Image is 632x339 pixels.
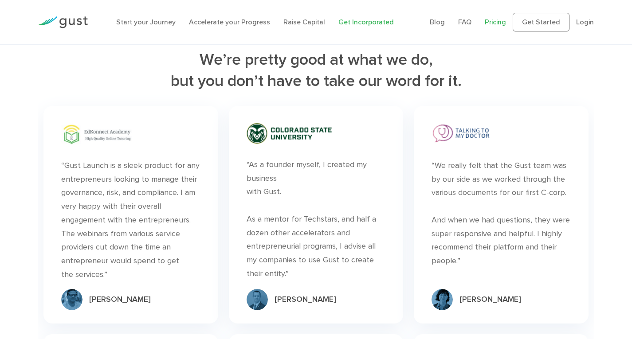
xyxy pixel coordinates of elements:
a: Blog [430,18,445,26]
a: Start your Journey [116,18,176,26]
img: Csu [247,123,332,144]
div: [PERSON_NAME] [89,294,151,305]
img: Talking To My Doctor [432,123,492,145]
img: Gust Logo [38,16,88,28]
a: Pricing [485,18,506,26]
a: FAQ [458,18,471,26]
a: Raise Capital [283,18,325,26]
div: [PERSON_NAME] [459,294,521,305]
a: Login [576,18,594,26]
div: “Gust Launch is a sleek product for any entrepreneurs looking to manage their governance, risk, a... [61,159,200,282]
div: “As a founder myself, I created my business with Gust. As a mentor for Techstars, and half a doze... [247,158,385,281]
a: Get Incorporated [338,18,394,26]
img: Group 9 [247,289,268,310]
img: Group 7 [61,289,82,310]
h2: We’re pretty good at what we do, but you don’t have to take our word for it. [38,49,594,92]
img: Group 7 [432,289,453,310]
a: Accelerate your Progress [189,18,270,26]
a: Get Started [513,13,569,31]
div: “We really felt that the Gust team was by our side as we worked through the various documents for... [432,159,570,268]
div: [PERSON_NAME] [275,294,336,305]
img: Edkonnect [61,123,132,145]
